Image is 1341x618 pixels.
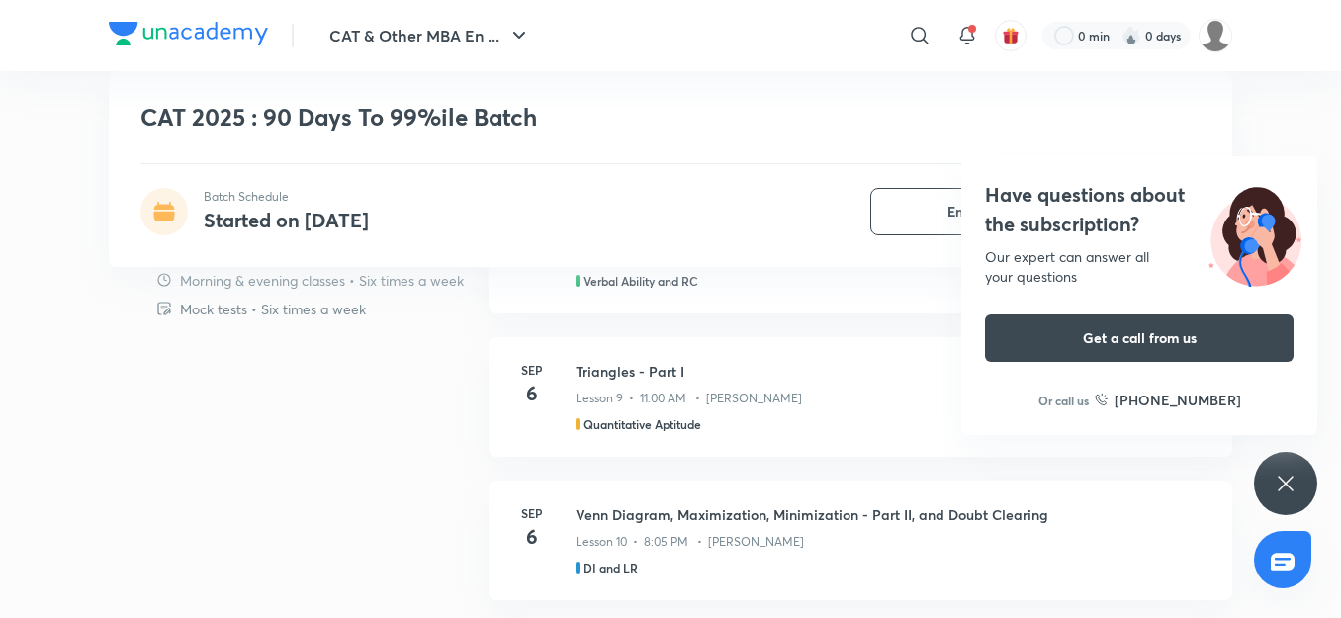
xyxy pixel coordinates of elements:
a: Sep6Triangles - Part ILesson 9 • 11:00 AM • [PERSON_NAME]Quantitative Aptitude [489,337,1232,481]
span: Enrolled [947,202,1001,221]
h4: Have questions about the subscription? [985,180,1294,239]
a: Company Logo [109,22,268,50]
h4: 6 [512,522,552,552]
button: Enrolled [870,188,1078,235]
img: chirag [1199,19,1232,52]
p: Batch Schedule [204,188,369,206]
h6: [PHONE_NUMBER] [1115,390,1241,410]
p: Mock tests • Six times a week [180,299,366,319]
img: streak [1121,26,1141,45]
p: Lesson 10 • 8:05 PM • [PERSON_NAME] [576,533,804,551]
button: CAT & Other MBA En ... [317,16,543,55]
h1: CAT 2025 : 90 Days To 99%ile Batch [140,103,915,132]
p: Lesson 9 • 11:00 AM • [PERSON_NAME] [576,390,802,407]
button: avatar [995,20,1027,51]
h5: Verbal Ability and RC [583,272,698,290]
h4: Started on [DATE] [204,207,369,233]
a: [PHONE_NUMBER] [1095,390,1241,410]
h5: DI and LR [583,559,638,576]
h4: 6 [512,379,552,408]
h5: Quantitative Aptitude [583,415,701,433]
h3: Venn Diagram, Maximization, Minimization - Part II, and Doubt Clearing [576,504,1208,525]
img: avatar [1002,27,1020,44]
div: Our expert can answer all your questions [985,247,1294,287]
h6: Sep [512,361,552,379]
p: Or call us [1038,392,1089,409]
button: Get a call from us [985,314,1294,362]
p: Morning & evening classes • Six times a week [180,270,464,291]
img: Company Logo [109,22,268,45]
h6: Sep [512,504,552,522]
img: ttu_illustration_new.svg [1193,180,1317,287]
h3: Triangles - Part I [576,361,1208,382]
